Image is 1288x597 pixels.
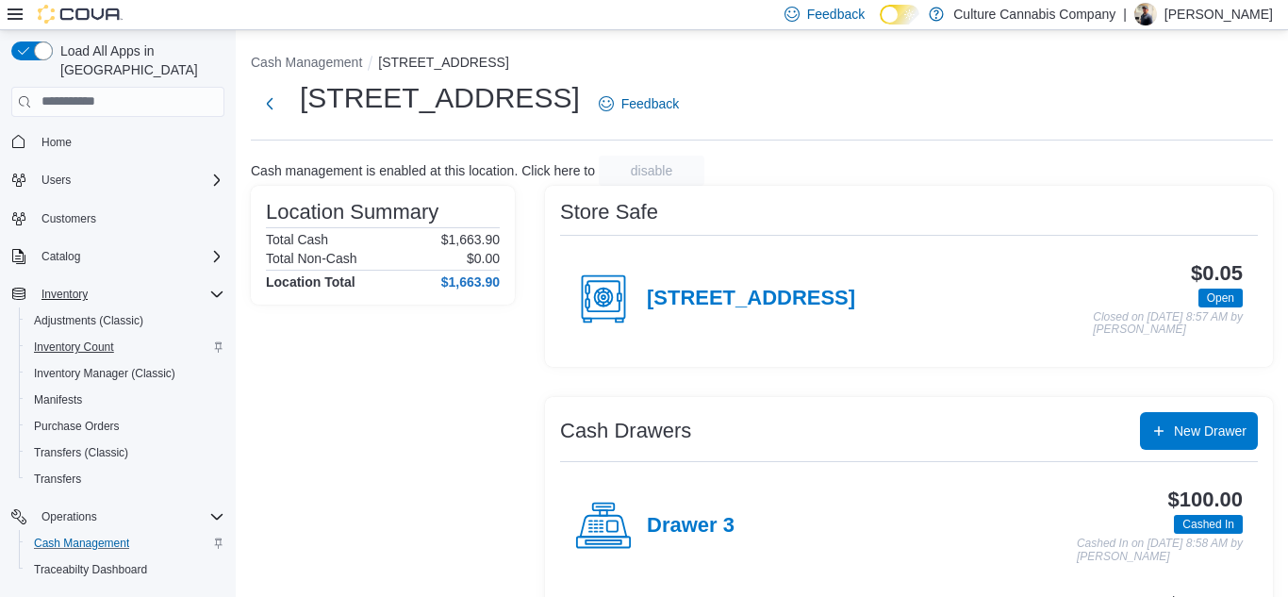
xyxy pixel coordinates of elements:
[34,313,143,328] span: Adjustments (Classic)
[34,169,224,191] span: Users
[34,131,79,154] a: Home
[34,445,128,460] span: Transfers (Classic)
[34,283,224,306] span: Inventory
[1093,311,1243,337] p: Closed on [DATE] 8:57 AM by [PERSON_NAME]
[1123,3,1127,25] p: |
[19,466,232,492] button: Transfers
[34,506,105,528] button: Operations
[807,5,865,24] span: Feedback
[34,506,224,528] span: Operations
[880,5,919,25] input: Dark Mode
[631,161,672,180] span: disable
[251,163,595,178] p: Cash management is enabled at this location. Click here to
[34,472,81,487] span: Transfers
[467,251,500,266] p: $0.00
[34,130,224,154] span: Home
[19,413,232,439] button: Purchase Orders
[34,392,82,407] span: Manifests
[1207,290,1234,307] span: Open
[560,420,691,442] h3: Cash Drawers
[1198,289,1243,307] span: Open
[26,532,224,555] span: Cash Management
[4,243,232,270] button: Catalog
[599,156,704,186] button: disable
[19,307,232,334] button: Adjustments (Classic)
[1182,516,1234,533] span: Cashed In
[34,207,104,230] a: Customers
[26,468,224,490] span: Transfers
[26,441,224,464] span: Transfers (Classic)
[34,340,114,355] span: Inventory Count
[441,274,500,290] h4: $1,663.90
[560,201,658,224] h3: Store Safe
[251,85,289,123] button: Next
[34,245,224,268] span: Catalog
[251,53,1273,75] nav: An example of EuiBreadcrumbs
[41,509,97,524] span: Operations
[34,366,175,381] span: Inventory Manager (Classic)
[26,389,90,411] a: Manifests
[38,5,123,24] img: Cova
[251,55,362,70] button: Cash Management
[647,287,855,311] h4: [STREET_ADDRESS]
[26,389,224,411] span: Manifests
[26,532,137,555] a: Cash Management
[26,441,136,464] a: Transfers (Classic)
[4,205,232,232] button: Customers
[4,504,232,530] button: Operations
[266,251,357,266] h6: Total Non-Cash
[953,3,1115,25] p: Culture Cannabis Company
[41,287,88,302] span: Inventory
[34,536,129,551] span: Cash Management
[19,439,232,466] button: Transfers (Classic)
[266,232,328,247] h6: Total Cash
[591,85,686,123] a: Feedback
[34,245,88,268] button: Catalog
[19,334,232,360] button: Inventory Count
[41,211,96,226] span: Customers
[1174,515,1243,534] span: Cashed In
[26,309,224,332] span: Adjustments (Classic)
[266,201,438,224] h3: Location Summary
[1191,262,1243,285] h3: $0.05
[26,558,224,581] span: Traceabilty Dashboard
[26,558,155,581] a: Traceabilty Dashboard
[34,419,120,434] span: Purchase Orders
[300,79,580,117] h1: [STREET_ADDRESS]
[647,514,735,539] h4: Drawer 3
[266,274,355,290] h4: Location Total
[41,249,80,264] span: Catalog
[26,309,151,332] a: Adjustments (Classic)
[441,232,500,247] p: $1,663.90
[53,41,224,79] span: Load All Apps in [GEOGRAPHIC_DATA]
[1174,422,1247,440] span: New Drawer
[26,336,224,358] span: Inventory Count
[19,360,232,387] button: Inventory Manager (Classic)
[26,362,183,385] a: Inventory Manager (Classic)
[621,94,679,113] span: Feedback
[26,415,224,438] span: Purchase Orders
[26,468,89,490] a: Transfers
[26,362,224,385] span: Inventory Manager (Classic)
[19,556,232,583] button: Traceabilty Dashboard
[34,562,147,577] span: Traceabilty Dashboard
[4,128,232,156] button: Home
[34,283,95,306] button: Inventory
[378,55,508,70] button: [STREET_ADDRESS]
[1134,3,1157,25] div: Chad Denson
[1140,412,1258,450] button: New Drawer
[19,530,232,556] button: Cash Management
[4,167,232,193] button: Users
[1168,489,1243,511] h3: $100.00
[26,336,122,358] a: Inventory Count
[19,387,232,413] button: Manifests
[34,207,224,230] span: Customers
[34,169,78,191] button: Users
[1077,538,1243,563] p: Cashed In on [DATE] 8:58 AM by [PERSON_NAME]
[41,173,71,188] span: Users
[4,281,232,307] button: Inventory
[26,415,127,438] a: Purchase Orders
[41,135,72,150] span: Home
[1164,3,1273,25] p: [PERSON_NAME]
